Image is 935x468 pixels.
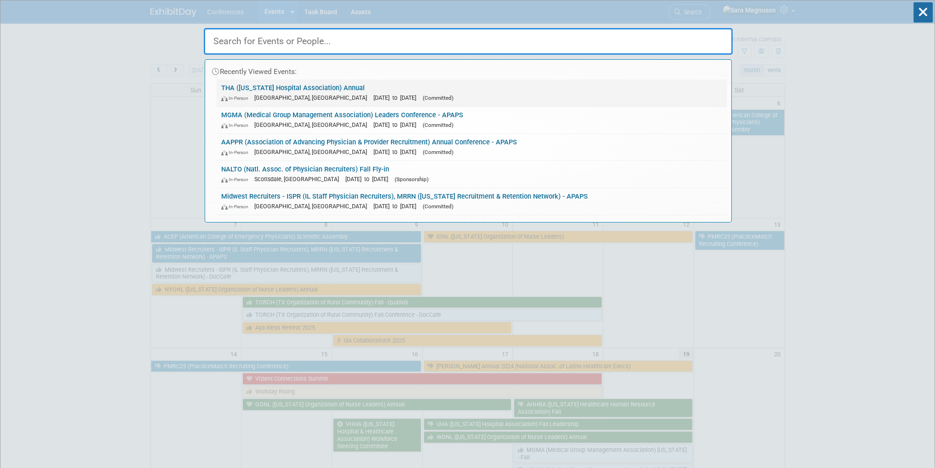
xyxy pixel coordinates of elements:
span: Scottsdale, [GEOGRAPHIC_DATA] [254,176,344,183]
a: NALTO (Natl. Assoc. of Physician Recruiters) Fall Fly-in In-Person Scottsdale, [GEOGRAPHIC_DATA] ... [217,161,727,188]
span: [GEOGRAPHIC_DATA], [GEOGRAPHIC_DATA] [254,148,372,155]
span: In-Person [221,177,252,183]
span: (Committed) [423,203,453,210]
span: [DATE] to [DATE] [373,203,421,210]
span: In-Person [221,149,252,155]
span: [DATE] to [DATE] [345,176,393,183]
span: (Sponsorship) [395,176,429,183]
a: Midwest Recruiters - ISPR (IL Staff Physician Recruiters), MRRN ([US_STATE] Recruitment & Retenti... [217,188,727,215]
span: [GEOGRAPHIC_DATA], [GEOGRAPHIC_DATA] [254,121,372,128]
span: (Committed) [423,149,453,155]
span: [DATE] to [DATE] [373,148,421,155]
span: [GEOGRAPHIC_DATA], [GEOGRAPHIC_DATA] [254,203,372,210]
input: Search for Events or People... [204,28,733,55]
span: (Committed) [423,95,453,101]
a: THA ([US_STATE] Hospital Association) Annual In-Person [GEOGRAPHIC_DATA], [GEOGRAPHIC_DATA] [DATE... [217,80,727,106]
span: (Committed) [423,122,453,128]
div: Recently Viewed Events: [210,60,727,80]
a: MGMA (Medical Group Management Association) Leaders Conference - APAPS In-Person [GEOGRAPHIC_DATA... [217,107,727,133]
span: [GEOGRAPHIC_DATA], [GEOGRAPHIC_DATA] [254,94,372,101]
span: In-Person [221,122,252,128]
span: In-Person [221,204,252,210]
a: AAPPR (Association of Advancing Physician & Provider Recruitment) Annual Conference - APAPS In-Pe... [217,134,727,160]
span: [DATE] to [DATE] [373,121,421,128]
span: [DATE] to [DATE] [373,94,421,101]
span: In-Person [221,95,252,101]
